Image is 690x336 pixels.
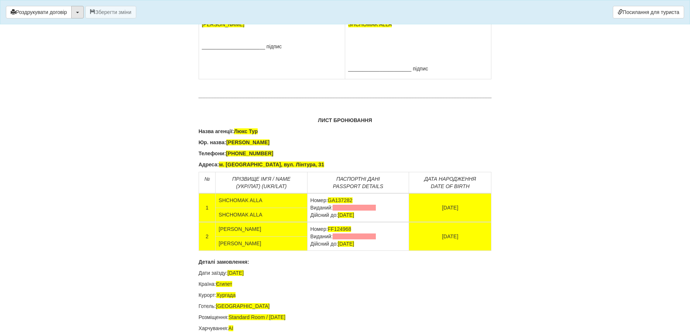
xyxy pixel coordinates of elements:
span: [PERSON_NAME] [226,139,270,145]
p: ЛИСТ БРОНЮВАННЯ [199,117,492,124]
p: Курорт: [199,291,492,299]
td: SHCHOMAK ALLA [216,193,307,208]
td: [DATE] [409,193,491,222]
span: GA137282 [328,197,353,203]
td: 2 [199,222,216,251]
p: Країна: [199,280,492,288]
span: м. [GEOGRAPHIC_DATA], вул. Лінтура, 31 [219,162,324,167]
td: № [199,172,216,194]
b: Деталі замовлення: [199,259,249,265]
span: AI [229,325,233,331]
span: [DATE] [338,212,354,218]
td: ПАСПОРТНІ ДАНІ PASSPORT DETAILS [307,172,409,194]
span: Standard Room / [DATE] [229,314,285,320]
span: Єгипет [216,281,232,287]
span: [PHONE_NUMBER] [226,150,273,156]
p: ______________________ підпис [348,65,488,72]
span: SHCHOMAK ALLA [348,21,392,27]
span: [DATE] [338,241,354,247]
span: FF124968 [328,226,351,232]
td: ДАТА НАPОДЖЕННЯ DATE OF BIRTH [409,172,491,194]
td: [DATE] [409,222,491,251]
td: ПРІЗВИЩЕ ІМ’Я / NAME (УКР/ЛАТ) (UKR/LAT) [216,172,307,194]
td: Номер: Виданий: Дійсний до: [307,193,409,222]
a: Посилання для туриста [613,6,684,18]
td: 1 [199,193,216,222]
td: Номер: Виданий: Дійсний до: [307,222,409,251]
b: Юр. назва: [199,139,270,145]
td: [PERSON_NAME] [216,222,307,236]
button: Зберегти зміни [85,6,136,18]
span: [DATE] [227,270,244,276]
td: SHCHOMAK ALLA [216,208,307,222]
b: Адреса: [199,162,324,167]
p: Розміщення: [199,314,492,321]
span: [GEOGRAPHIC_DATA] [216,303,270,309]
p: ______________________ підпис [202,43,342,50]
td: [PERSON_NAME] [216,236,307,251]
span: [PERSON_NAME] [202,21,244,27]
b: Назва агенції: [199,128,258,134]
button: Роздрукувати договір [6,6,72,18]
b: Телефони: [199,150,274,156]
span: Хургада [216,292,236,298]
p: Дати заїзду: [199,269,492,277]
p: Харчування: [199,325,492,332]
p: Готель: [199,302,492,310]
span: Люкс Тур [234,128,258,134]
